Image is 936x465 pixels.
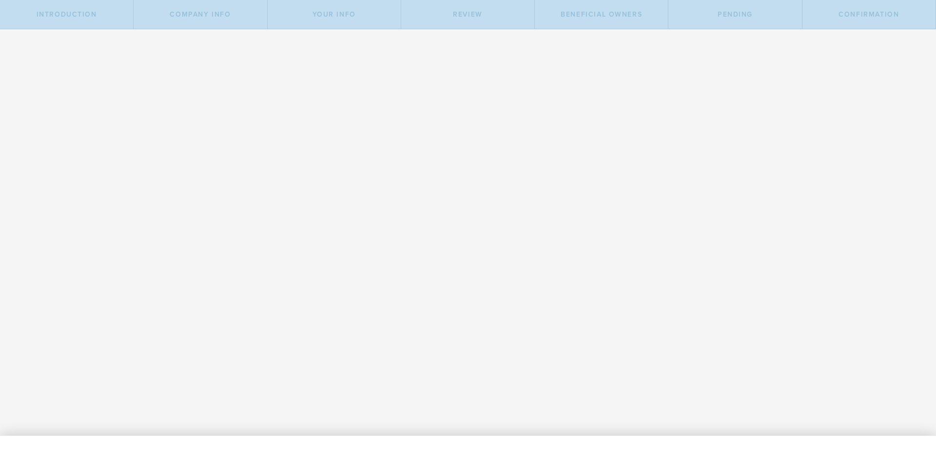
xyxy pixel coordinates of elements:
span: Beneficial Owners [561,10,642,19]
span: Pending [718,10,753,19]
span: Review [453,10,483,19]
span: Company Info [170,10,231,19]
span: Confirmation [838,10,899,19]
span: Your Info [312,10,356,19]
span: Introduction [37,10,97,19]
